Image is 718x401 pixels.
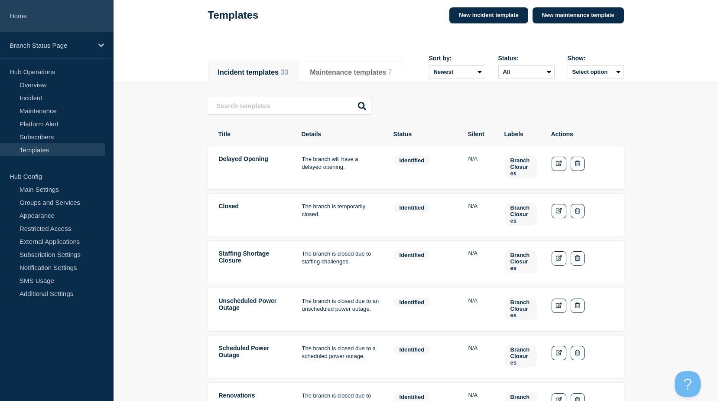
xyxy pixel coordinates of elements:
td: Actions: Edit Delete [551,202,614,228]
p: The branch is closed due to staffing challenges. [302,250,379,266]
td: Title: Unscheduled Power Outage [218,297,288,322]
td: Actions: Edit Delete [551,297,614,322]
td: Labels: Branch Closures [504,155,537,181]
span: 7 [388,69,392,76]
td: Status: identified [393,297,454,322]
td: Status: identified [393,202,454,228]
input: Search templates [207,97,371,115]
p: The branch will have a delayed opening. [302,155,379,171]
td: Status: identified [393,344,454,370]
div: Status: [498,55,555,62]
span: Branch Closures [505,250,537,273]
span: Branch Closures [505,155,537,178]
p: Branch Status Page [10,42,93,49]
td: Details: The branch is closed due to a scheduled power outage.<br/> [302,344,380,370]
th: Title [218,130,287,138]
td: Title: Scheduled Power Outage [218,344,288,370]
th: Details [301,130,379,138]
button: Select option [568,65,624,79]
td: Labels: Branch Closures [504,344,537,370]
a: Edit [552,204,567,218]
span: identified [394,155,430,165]
th: Actions [551,130,613,138]
button: Incident templates 33 [218,69,289,76]
td: Status: identified [393,155,454,181]
a: Edit [552,157,567,171]
td: Details: The branch is closed due to staffing challenges.<br/> [302,250,380,275]
td: Title: Closed [218,202,288,228]
button: Delete [571,251,584,266]
td: Silent: N/A [468,344,491,370]
button: Delete [571,157,584,171]
span: Branch Closures [505,345,537,368]
td: Silent: N/A [468,297,491,322]
button: Delete [571,299,584,313]
a: Edit [552,251,567,266]
select: Sort by [429,65,485,79]
span: identified [394,203,430,213]
th: Silent [468,130,490,138]
span: identified [394,345,430,355]
button: Maintenance templates 7 [310,69,392,76]
td: Actions: Edit Delete [551,250,614,275]
span: Branch Closures [505,203,537,226]
span: identified [394,250,430,260]
th: Labels [504,130,537,138]
span: 33 [280,69,288,76]
span: identified [394,297,430,307]
td: Labels: Branch Closures [504,297,537,322]
a: Edit [552,299,567,313]
td: Silent: N/A [468,155,491,181]
p: The branch is closed due to a scheduled power outage. [302,345,379,361]
td: Status: identified [393,250,454,275]
td: Title: Staffing Shortage Closure [218,250,288,275]
div: Sort by: [429,55,485,62]
a: New maintenance template [533,7,624,23]
p: The branch is closed due to an unscheduled power outage. [302,297,379,313]
p: The branch is temporarily closed. [302,203,379,219]
span: Branch Closures [505,297,537,320]
td: Labels: Branch Closures [504,202,537,228]
h1: Templates [208,9,259,21]
td: Details: The branch will have a delayed opening.<br/> [302,155,380,181]
td: Silent: N/A [468,202,491,228]
td: Details: The branch is closed due to an unscheduled power outage.<br/> [302,297,380,322]
td: Actions: Edit Delete [551,344,614,370]
a: New incident template [449,7,528,23]
th: Status [393,130,454,138]
td: Actions: Edit Delete [551,155,614,181]
td: Labels: Branch Closures [504,250,537,275]
td: Title: Delayed Opening [218,155,288,181]
button: Delete [571,204,584,218]
a: Edit [552,346,567,360]
div: Show: [568,55,624,62]
select: Status [498,65,555,79]
td: Silent: N/A [468,250,491,275]
iframe: Help Scout Beacon - Open [675,371,701,397]
button: Delete [571,346,584,360]
td: Details: The branch is temporarily closed.<br/> [302,202,380,228]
